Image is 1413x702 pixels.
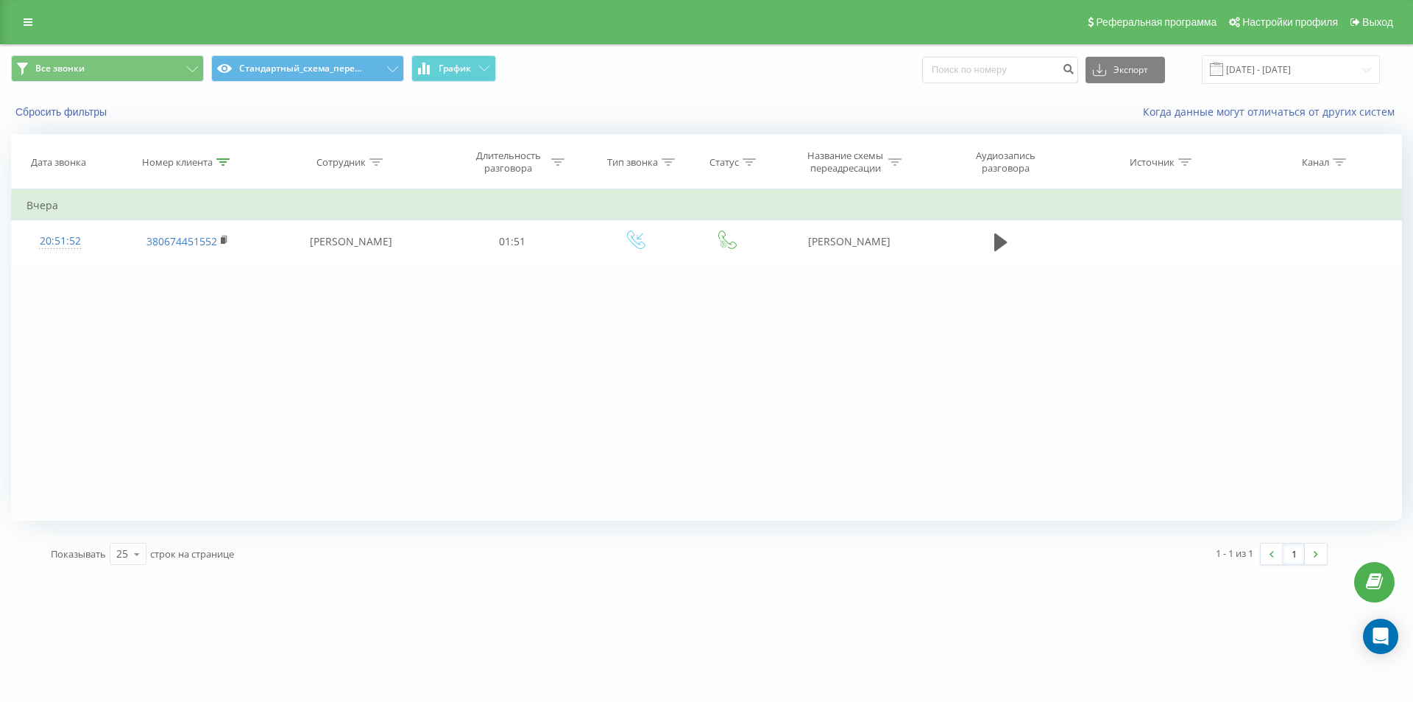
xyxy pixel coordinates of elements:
[436,220,588,263] td: 01:51
[35,63,85,74] span: Все звонки
[211,55,404,82] button: Стандартный_схема_пере...
[1143,105,1402,119] a: Когда данные могут отличаться от других систем
[607,156,658,169] div: Тип звонка
[316,156,366,169] div: Сотрудник
[1096,16,1217,28] span: Реферальная программа
[11,105,114,119] button: Сбросить фильтры
[709,156,739,169] div: Статус
[11,55,204,82] button: Все звонки
[150,547,234,561] span: строк на странице
[439,63,471,74] span: График
[12,191,1402,220] td: Вчера
[146,234,217,248] a: 380674451552
[1130,156,1175,169] div: Источник
[26,227,93,256] div: 20:51:52
[1283,544,1305,564] a: 1
[957,150,1053,175] div: Аудиозапись разговора
[922,57,1078,83] input: Поиск по номеру
[806,150,885,175] div: Название схемы переадресации
[1302,156,1329,169] div: Канал
[142,156,213,169] div: Номер клиента
[116,547,128,561] div: 25
[1086,57,1165,83] button: Экспорт
[1363,619,1398,654] div: Open Intercom Messenger
[1362,16,1393,28] span: Выход
[1216,546,1253,561] div: 1 - 1 из 1
[469,150,548,175] div: Длительность разговора
[1242,16,1338,28] span: Настройки профиля
[266,220,436,263] td: [PERSON_NAME]
[51,547,106,561] span: Показывать
[411,55,496,82] button: График
[31,156,86,169] div: Дата звонка
[770,220,927,263] td: [PERSON_NAME]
